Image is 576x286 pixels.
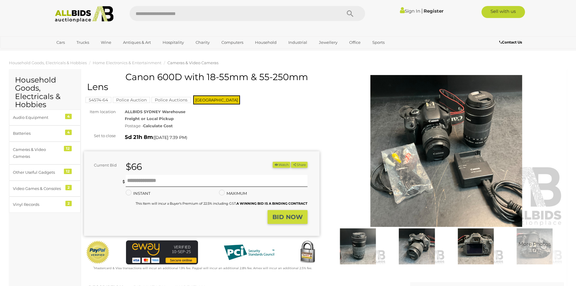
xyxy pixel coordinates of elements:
button: Share [291,162,307,168]
strong: $66 [126,161,142,172]
a: Vinyl Records 2 [9,197,81,212]
b: Contact Us [499,40,522,44]
span: [GEOGRAPHIC_DATA] [193,95,240,104]
div: Item location [79,108,120,115]
a: Register [424,8,443,14]
a: Home Electronics & Entertainment [93,60,161,65]
small: This Item will incur a Buyer's Premium of 22.5% including GST. [136,201,307,206]
strong: Calculate Cost [143,123,173,128]
a: Hospitality [159,38,188,47]
div: 4 [65,130,72,135]
img: Official PayPal Seal [85,240,110,264]
div: Set to close [79,132,120,139]
li: Watch this item [273,162,290,168]
div: Audio Equipment [13,114,62,121]
b: A WINNING BID IS A BINDING CONTRACT [236,201,307,206]
a: Household Goods, Electricals & Hobbies [9,60,87,65]
div: Current Bid [84,162,121,169]
a: Computers [217,38,247,47]
label: INSTANT [126,190,150,197]
a: Cameras & Video Cameras [167,60,218,65]
a: Jewellery [315,38,341,47]
img: Canon 600D with 18-55mm & 55-250mm Lens [507,228,562,264]
a: Industrial [284,38,311,47]
div: Vinyl Records [13,201,62,208]
div: 2 [65,201,72,206]
img: Canon 600D with 18-55mm & 55-250mm Lens [330,228,386,264]
div: Postage - [125,122,319,129]
span: More Photos (7) [518,241,551,252]
a: Sports [368,38,388,47]
a: [GEOGRAPHIC_DATA] [52,47,103,57]
div: 2 [65,185,72,190]
h2: Household Goods, Electricals & Hobbies [15,76,75,109]
a: Other Useful Gadgets 12 [9,164,81,180]
label: MAXIMUM [219,190,247,197]
div: 12 [64,169,72,174]
a: Charity [192,38,214,47]
img: Allbids.com.au [52,6,117,23]
div: Other Useful Gadgets [13,169,62,176]
button: Search [335,6,365,21]
small: Mastercard & Visa transactions will incur an additional 1.9% fee. Paypal will incur an additional... [93,266,312,270]
a: Antiques & Art [119,38,155,47]
img: eWAY Payment Gateway [126,240,198,264]
img: Secured by Rapid SSL [295,240,319,264]
div: Cameras & Video Cameras [13,146,62,160]
mark: 54574-64 [85,97,111,103]
a: Cars [52,38,69,47]
a: Office [345,38,364,47]
a: Police Auctions [151,98,191,102]
div: 12 [64,146,72,151]
a: Cameras & Video Cameras 12 [9,142,81,165]
strong: ALLBIDS SYDNEY Warehouse [125,109,185,114]
a: Sell with us [481,6,525,18]
a: Video Games & Consoles 2 [9,181,81,197]
a: Sign In [400,8,420,14]
a: Audio Equipment 4 [9,110,81,125]
a: Contact Us [499,39,523,46]
strong: Freight or Local Pickup [125,116,174,121]
a: Wine [97,38,115,47]
span: | [421,8,423,14]
a: 54574-64 [85,98,111,102]
strong: 5d 21h 8m [125,134,153,140]
a: Police Auction [113,98,150,102]
mark: Police Auction [113,97,150,103]
img: Canon 600D with 18-55mm & 55-250mm Lens [389,228,445,264]
mark: Police Auctions [151,97,191,103]
img: PCI DSS compliant [219,240,279,264]
a: More Photos(7) [507,228,562,264]
button: BID NOW [268,210,307,224]
h1: Canon 600D with 18-55mm & 55-250mm Lens [87,72,318,92]
a: Trucks [73,38,93,47]
strong: BID NOW [272,213,303,221]
span: ( ) [153,135,187,140]
div: 4 [65,114,72,119]
img: Canon 600D with 18-55mm & 55-250mm Lens [448,228,504,264]
div: Video Games & Consoles [13,185,62,192]
span: [DATE] 7:39 PM [154,135,186,140]
img: Canon 600D with 18-55mm & 55-250mm Lens [328,75,564,227]
button: Watch [273,162,290,168]
a: Household [251,38,280,47]
div: Batteries [13,130,62,137]
a: Batteries 4 [9,125,81,141]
